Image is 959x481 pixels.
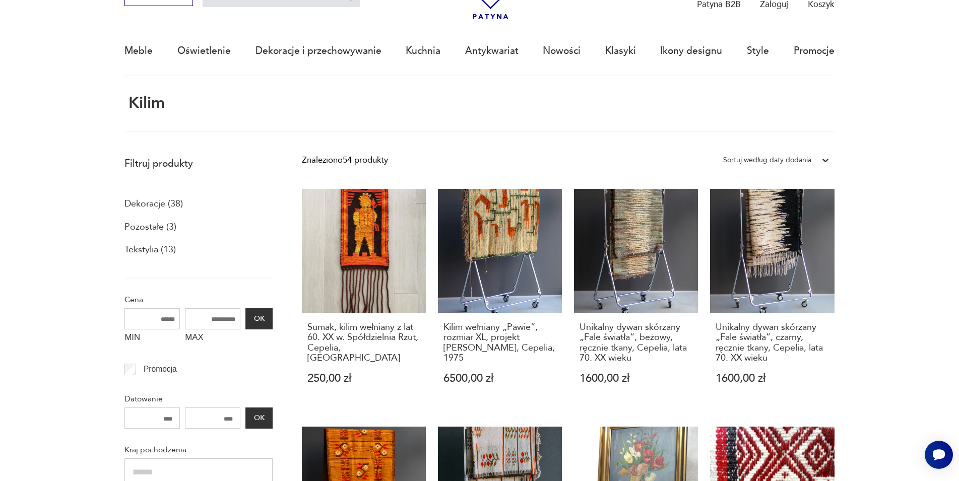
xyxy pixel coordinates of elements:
a: Sumak, kilim wełniany z lat 60. XX w. Spółdzielnia Rzut, Cepelia, PRLSumak, kilim wełniany z lat ... [302,189,426,407]
p: 250,00 zł [307,373,421,384]
a: Kilim wełniany „Pawie”, rozmiar XL, projekt Piotra Grabowskiego, Cepelia, 1975Kilim wełniany „Paw... [438,189,562,407]
a: Promocje [794,28,835,74]
a: Tekstylia (13) [124,241,176,258]
label: MAX [185,329,240,349]
a: Style [747,28,769,74]
label: MIN [124,329,180,349]
div: Znaleziono 54 produkty [302,154,388,167]
h3: Unikalny dywan skórzany „Fale światła”, beżowy, ręcznie tkany, Cepelia, lata 70. XX wieku [580,322,693,364]
p: 6500,00 zł [443,373,557,384]
a: Meble [124,28,153,74]
p: Filtruj produkty [124,157,273,170]
h3: Sumak, kilim wełniany z lat 60. XX w. Spółdzielnia Rzut, Cepelia, [GEOGRAPHIC_DATA] [307,322,421,364]
p: Cena [124,293,273,306]
p: Promocja [144,363,177,376]
a: Unikalny dywan skórzany „Fale światła”, czarny, ręcznie tkany, Cepelia, lata 70. XX wiekuUnikalny... [710,189,834,407]
a: Pozostałe (3) [124,219,176,236]
a: Dekoracje (38) [124,195,183,213]
a: Unikalny dywan skórzany „Fale światła”, beżowy, ręcznie tkany, Cepelia, lata 70. XX wiekuUnikalny... [574,189,698,407]
a: Dekoracje i przechowywanie [255,28,381,74]
p: Datowanie [124,392,273,405]
a: Ikony designu [660,28,722,74]
h1: kilim [124,95,164,112]
p: Kraj pochodzenia [124,443,273,456]
iframe: Smartsupp widget button [925,441,953,469]
a: Klasyki [605,28,636,74]
p: 1600,00 zł [716,373,829,384]
div: Sortuj według daty dodania [723,154,811,167]
a: Oświetlenie [177,28,231,74]
a: Nowości [543,28,581,74]
h3: Unikalny dywan skórzany „Fale światła”, czarny, ręcznie tkany, Cepelia, lata 70. XX wieku [716,322,829,364]
button: OK [245,308,273,329]
button: OK [245,407,273,429]
h3: Kilim wełniany „Pawie”, rozmiar XL, projekt [PERSON_NAME], Cepelia, 1975 [443,322,557,364]
p: 1600,00 zł [580,373,693,384]
a: Kuchnia [406,28,440,74]
a: Antykwariat [465,28,519,74]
